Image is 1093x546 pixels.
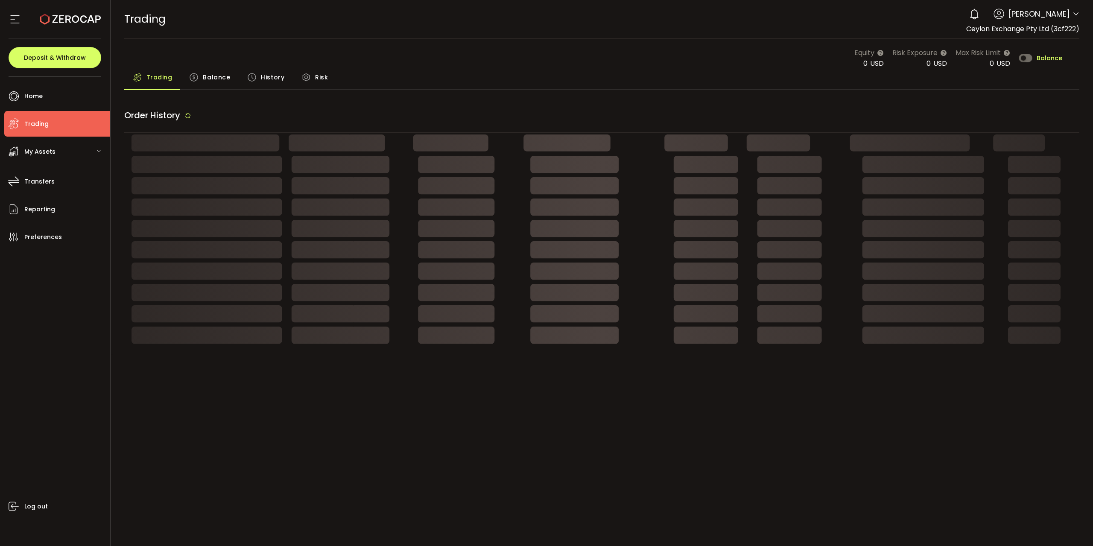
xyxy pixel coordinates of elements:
[892,47,938,58] span: Risk Exposure
[1050,505,1093,546] iframe: Chat Widget
[124,12,166,26] span: Trading
[863,58,868,68] span: 0
[315,69,328,86] span: Risk
[990,58,994,68] span: 0
[933,58,947,68] span: USD
[146,69,172,86] span: Trading
[24,231,62,243] span: Preferences
[24,146,56,158] span: My Assets
[24,175,55,188] span: Transfers
[24,118,49,130] span: Trading
[1008,8,1070,20] span: [PERSON_NAME]
[24,90,43,102] span: Home
[870,58,884,68] span: USD
[1037,55,1062,61] span: Balance
[956,47,1001,58] span: Max Risk Limit
[9,47,101,68] button: Deposit & Withdraw
[24,500,48,513] span: Log out
[926,58,931,68] span: 0
[24,55,86,61] span: Deposit & Withdraw
[966,24,1079,34] span: Ceylon Exchange Pty Ltd (3cf222)
[203,69,230,86] span: Balance
[24,203,55,216] span: Reporting
[854,47,874,58] span: Equity
[261,69,284,86] span: History
[997,58,1010,68] span: USD
[124,109,180,121] span: Order History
